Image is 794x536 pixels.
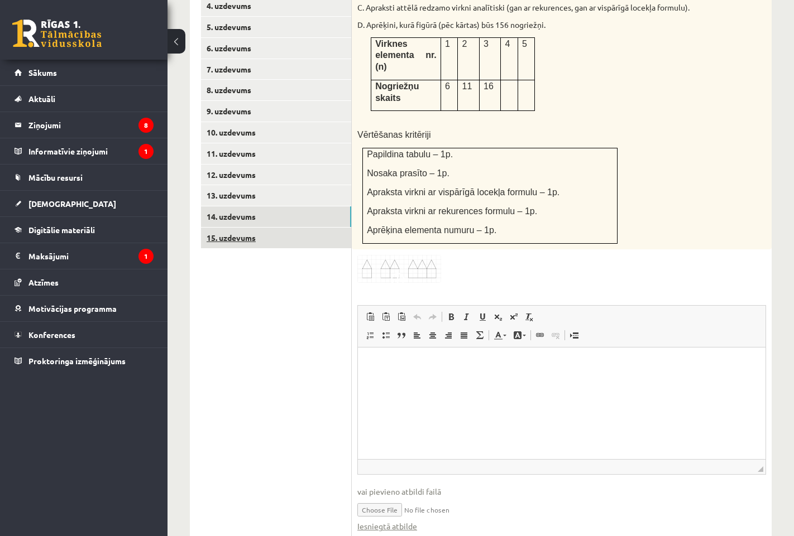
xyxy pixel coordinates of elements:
[15,322,154,347] a: Konferences
[456,328,472,342] a: По ширине
[15,348,154,374] a: Proktoringa izmēģinājums
[484,81,494,91] span: 16
[357,2,710,13] p: C. Apraksti attēlā redzamo virkni analītiski (gan ar rekurences, gan ar vispārīgā locekļa formulu).
[445,39,450,49] span: 1
[367,149,453,159] span: Papildina tabulu – 1p.
[201,165,351,185] a: 12. uzdevums
[375,39,437,71] span: Virknes elementa nr.(n)
[484,39,489,49] span: 3
[201,206,351,227] a: 14. uzdevums
[28,356,126,366] span: Proktoringa izmēģinājums
[506,310,522,324] a: Надстрочный индекс
[28,67,57,78] span: Sākums
[138,144,154,159] i: 1
[201,122,351,143] a: 10. uzdevums
[378,310,394,324] a: Вставить только текст (Ctrl+Shift+V)
[357,520,417,532] a: Iesniegtā atbilde
[15,138,154,164] a: Informatīvie ziņojumi1
[15,217,154,243] a: Digitālie materiāli
[15,86,154,112] a: Aktuāli
[362,328,378,342] a: Вставить / удалить нумерованный список
[201,101,351,122] a: 9. uzdevums
[201,185,351,206] a: 13. uzdevums
[490,310,506,324] a: Подстрочный индекс
[367,206,537,216] span: Apraksta virkni ar rekurences formulu – 1p.
[532,328,548,342] a: Вставить/Редактировать ссылку (Ctrl+K)
[28,243,154,269] legend: Maksājumi
[445,81,450,91] span: 6
[378,328,394,342] a: Вставить / удалить маркированный список
[357,255,441,283] img: 1.png
[375,81,419,103] span: Nogriežņu skaits
[28,225,95,235] span: Digitālie materiāli
[462,39,467,49] span: 2
[505,39,510,49] span: 4
[28,112,154,138] legend: Ziņojumi
[362,310,378,324] a: Вставить (Ctrl+V)
[28,138,154,164] legend: Informatīvie ziņojumi
[28,172,83,182] span: Mācību resursi
[357,486,766,498] span: vai pievieno atbildi failā
[12,20,102,47] a: Rīgas 1. Tālmācības vidusskola
[462,81,472,91] span: 11
[548,328,563,342] a: Убрать ссылку
[15,165,154,190] a: Mācību resursi
[522,39,527,49] span: 5
[409,328,425,342] a: По левому краю
[475,310,490,324] a: Подчеркнутый (Ctrl+U)
[201,38,351,59] a: 6. uzdevums
[425,310,441,324] a: Повторить (Ctrl+Y)
[459,310,475,324] a: Курсив (Ctrl+I)
[28,330,75,340] span: Konferences
[201,59,351,80] a: 7. uzdevums
[138,118,154,133] i: 8
[510,328,529,342] a: Цвет фона
[15,243,154,269] a: Maksājumi1
[490,328,510,342] a: Цвет текста
[367,168,449,178] span: Nosaka prasīto – 1p.
[28,303,117,313] span: Motivācijas programma
[15,269,154,295] a: Atzīmes
[367,187,559,197] span: Apraksta virkni ar vispārīgā locekļa formulu – 1p.
[15,296,154,321] a: Motivācijas programma
[394,328,409,342] a: Цитата
[441,328,456,342] a: По правому краю
[522,310,537,324] a: Убрать форматирование
[201,143,351,164] a: 11. uzdevums
[28,277,59,287] span: Atzīmes
[28,94,55,104] span: Aktuāli
[409,310,425,324] a: Отменить (Ctrl+Z)
[201,80,351,100] a: 8. uzdevums
[367,225,496,235] span: Aprēķina elementa numuru – 1p.
[425,328,441,342] a: По центру
[443,310,459,324] a: Полужирный (Ctrl+B)
[758,466,763,472] span: Перетащите для изменения размера
[394,310,409,324] a: Вставить из Word
[138,249,154,264] i: 1
[201,17,351,37] a: 5. uzdevums
[357,130,431,139] span: Vērtēšanas kritēriji
[15,191,154,216] a: [DEMOGRAPHIC_DATA]
[472,328,487,342] a: Математика
[15,112,154,138] a: Ziņojumi8
[15,60,154,85] a: Sākums
[201,228,351,248] a: 15. uzdevums
[28,199,116,209] span: [DEMOGRAPHIC_DATA]
[358,347,766,459] iframe: Визуальный текстовый редактор, wiswyg-editor-user-answer-47024827949520
[357,20,710,31] p: D. Aprēķini, kurā figūrā (pēc kārtas) būs 156 nogriežņi.
[566,328,582,342] a: Вставить разрыв страницы для печати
